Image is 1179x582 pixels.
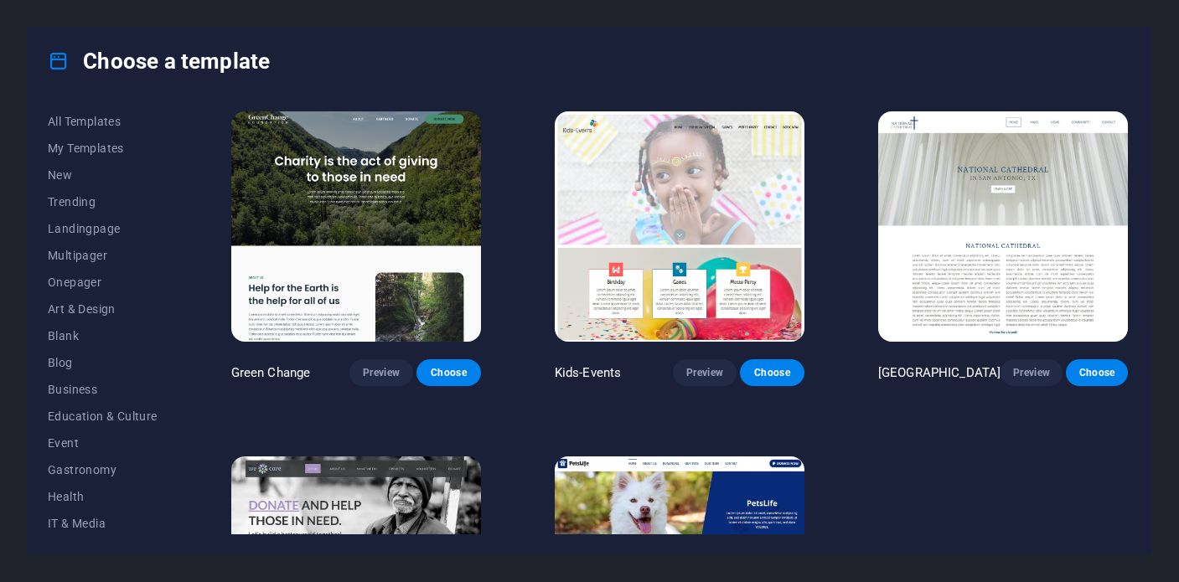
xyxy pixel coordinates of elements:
[48,142,158,155] span: My Templates
[349,359,413,386] button: Preview
[363,366,400,379] span: Preview
[48,48,270,75] h4: Choose a template
[878,364,1001,381] p: [GEOGRAPHIC_DATA]
[48,483,158,510] button: Health
[48,269,158,296] button: Onepager
[48,349,158,376] button: Blog
[1014,366,1049,379] span: Preview
[878,111,1128,342] img: National Cathedral
[48,115,158,128] span: All Templates
[686,366,723,379] span: Preview
[48,168,158,182] span: New
[48,215,158,242] button: Landingpage
[48,517,158,530] span: IT & Media
[48,242,158,269] button: Multipager
[416,359,480,386] button: Choose
[48,356,158,369] span: Blog
[48,249,158,262] span: Multipager
[48,135,158,162] button: My Templates
[1079,366,1114,379] span: Choose
[48,463,158,476] span: Gastronomy
[48,188,158,215] button: Trending
[1001,359,1063,386] button: Preview
[740,359,804,386] button: Choose
[48,490,158,503] span: Health
[48,296,158,322] button: Art & Design
[673,359,737,386] button: Preview
[555,111,804,342] img: Kids-Events
[48,322,158,349] button: Blank
[48,430,158,456] button: Event
[48,329,158,343] span: Blank
[48,409,158,423] span: Education & Culture
[48,108,158,135] button: All Templates
[48,376,158,403] button: Business
[48,436,158,450] span: Event
[231,364,311,381] p: Green Change
[48,276,158,289] span: Onepager
[48,222,158,235] span: Landingpage
[555,364,622,381] p: Kids-Events
[48,403,158,430] button: Education & Culture
[48,456,158,483] button: Gastronomy
[48,383,158,396] span: Business
[48,162,158,188] button: New
[1066,359,1128,386] button: Choose
[753,366,790,379] span: Choose
[231,111,481,342] img: Green Change
[48,195,158,209] span: Trending
[48,302,158,316] span: Art & Design
[48,510,158,537] button: IT & Media
[430,366,467,379] span: Choose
